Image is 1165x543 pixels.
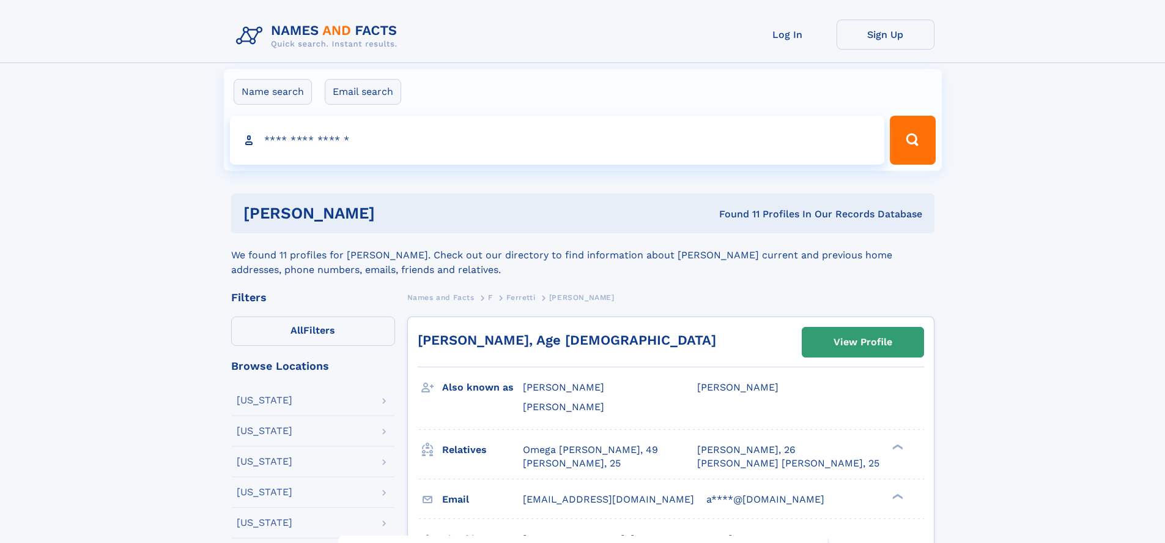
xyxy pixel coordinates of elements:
[488,290,493,305] a: F
[889,492,904,500] div: ❯
[739,20,837,50] a: Log In
[697,457,879,470] a: [PERSON_NAME] [PERSON_NAME], 25
[407,290,475,305] a: Names and Facts
[234,79,312,105] label: Name search
[231,316,395,346] label: Filters
[889,443,904,451] div: ❯
[506,293,535,302] span: Ferretti
[523,381,604,393] span: [PERSON_NAME]
[237,487,292,497] div: [US_STATE]
[442,440,523,460] h3: Relatives
[523,457,621,470] a: [PERSON_NAME], 25
[237,395,292,405] div: [US_STATE]
[237,457,292,466] div: [US_STATE]
[230,116,885,165] input: search input
[506,290,535,305] a: Ferretti
[418,332,716,348] a: [PERSON_NAME], Age [DEMOGRAPHIC_DATA]
[325,79,401,105] label: Email search
[231,233,934,277] div: We found 11 profiles for [PERSON_NAME]. Check out our directory to find information about [PERSON...
[549,293,615,302] span: [PERSON_NAME]
[834,328,892,356] div: View Profile
[547,208,922,221] div: Found 11 Profiles In Our Records Database
[442,489,523,510] h3: Email
[697,443,796,457] a: [PERSON_NAME], 26
[523,443,658,457] a: Omega [PERSON_NAME], 49
[523,401,604,413] span: [PERSON_NAME]
[231,292,395,303] div: Filters
[697,381,779,393] span: [PERSON_NAME]
[837,20,934,50] a: Sign Up
[523,493,694,505] span: [EMAIL_ADDRESS][DOMAIN_NAME]
[243,206,547,221] h1: [PERSON_NAME]
[802,328,923,357] a: View Profile
[237,426,292,436] div: [US_STATE]
[290,324,303,336] span: All
[231,20,407,53] img: Logo Names and Facts
[890,116,935,165] button: Search Button
[231,361,395,372] div: Browse Locations
[442,377,523,398] h3: Also known as
[237,518,292,528] div: [US_STATE]
[488,293,493,302] span: F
